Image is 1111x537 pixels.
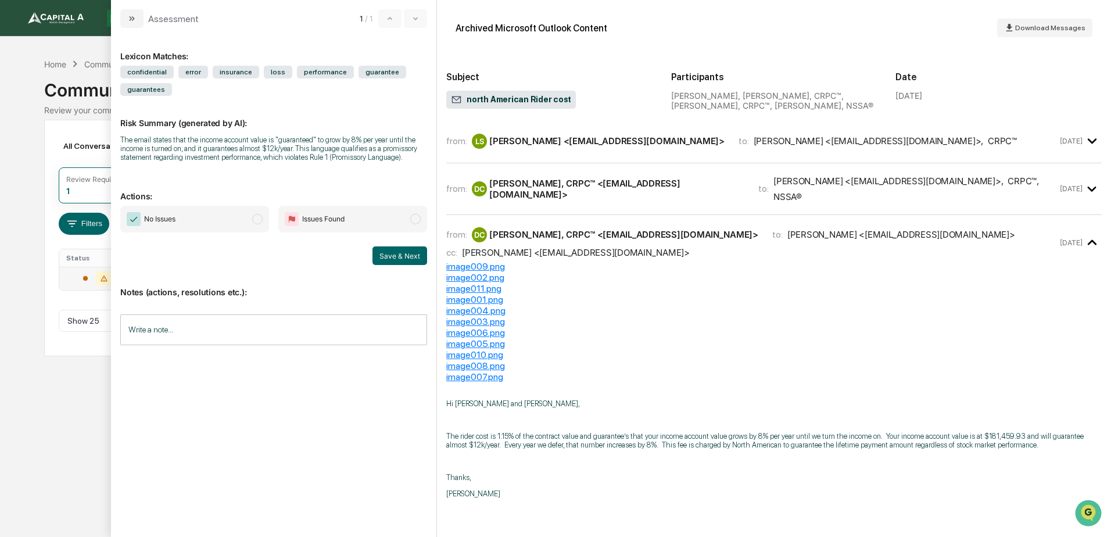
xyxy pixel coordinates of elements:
[198,92,212,106] button: Start new chat
[671,71,877,83] h2: Participants
[120,135,427,162] div: The email states that the income account value is "guaranteed" to grow by 8% per year until the i...
[446,432,1102,449] p: The rider cost is 1.15% of the contract value and guarantee’s that your income account value grow...
[773,176,1003,187] div: [PERSON_NAME] <[EMAIL_ADDRESS][DOMAIN_NAME]> ,
[472,134,487,149] div: LS
[96,146,144,158] span: Attestations
[82,196,141,206] a: Powered byPylon
[302,213,345,225] span: Issues Found
[12,148,21,157] div: 🖐️
[40,101,147,110] div: We're available if you need us!
[372,246,427,265] button: Save & Next
[127,212,141,226] img: Checkmark
[472,181,487,196] div: DC
[456,23,607,34] div: Archived Microsoft Outlook Content
[360,14,363,23] span: 1
[446,489,1102,498] p: [PERSON_NAME]
[446,229,467,240] span: from:
[1060,137,1083,145] time: Wednesday, September 3, 2025 at 10:39:36 AM
[359,66,406,78] span: guarantee
[671,91,877,110] div: [PERSON_NAME], [PERSON_NAME], CRPC™, [PERSON_NAME], CRPC™, [PERSON_NAME], NSSA®
[44,70,1066,101] div: Communications Archive
[120,273,427,297] p: Notes (actions, resolutions etc.):
[213,66,259,78] span: insurance
[489,135,725,146] div: [PERSON_NAME] <[EMAIL_ADDRESS][DOMAIN_NAME]>
[451,94,571,106] span: north American Rider cost
[12,24,212,43] p: How can we help?
[7,164,78,185] a: 🔎Data Lookup
[446,327,1102,338] div: image006.png
[59,137,146,155] div: All Conversations
[758,183,769,194] span: to:
[895,91,922,101] div: [DATE]
[264,66,292,78] span: loss
[446,135,467,146] span: from:
[446,360,1102,371] div: image008.png
[28,12,84,24] img: logo
[365,14,376,23] span: / 1
[12,89,33,110] img: 1746055101610-c473b297-6a78-478c-a979-82029cc54cd1
[1060,184,1083,193] time: Wednesday, September 3, 2025 at 11:38:40 AM
[446,349,1102,360] div: image010.png
[116,197,141,206] span: Pylon
[59,249,135,267] th: Status
[23,146,75,158] span: Preclearance
[120,104,427,128] p: Risk Summary (generated by AI):
[772,229,783,240] span: to:
[997,19,1092,37] button: Download Messages
[446,371,1102,382] div: image007.png
[1015,24,1085,32] span: Download Messages
[472,227,487,242] div: DC
[462,247,690,258] div: [PERSON_NAME] <[EMAIL_ADDRESS][DOMAIN_NAME]>
[988,135,1017,146] div: CRPC™
[489,229,758,240] div: [PERSON_NAME], CRPC™ <[EMAIL_ADDRESS][DOMAIN_NAME]>
[7,142,80,163] a: 🖐️Preclearance
[66,186,70,196] div: 1
[446,399,1102,408] p: Hi [PERSON_NAME] and [PERSON_NAME],
[446,338,1102,349] div: image005.png
[446,272,1102,283] div: image002.png
[120,177,427,201] p: Actions:
[446,283,1102,294] div: image011.png
[23,169,73,180] span: Data Lookup
[1060,238,1083,247] time: Wednesday, September 3, 2025 at 12:49:44 PM
[446,261,1102,272] div: image009.png
[446,247,457,258] span: cc:
[44,105,1066,115] div: Review your communication records across channels
[1074,499,1105,530] iframe: Open customer support
[754,135,983,146] div: [PERSON_NAME] <[EMAIL_ADDRESS][DOMAIN_NAME]> ,
[40,89,191,101] div: Start new chat
[285,212,299,226] img: Flag
[446,305,1102,316] div: image004.png
[80,142,149,163] a: 🗄️Attestations
[84,148,94,157] div: 🗄️
[446,294,1102,305] div: image001.png
[297,66,354,78] span: performance
[144,213,175,225] span: No Issues
[773,191,802,202] div: NSSA®
[446,473,1102,482] p: Thanks,
[120,37,427,61] div: Lexicon Matches:
[446,316,1102,327] div: image003.png
[120,66,174,78] span: confidential
[739,135,749,146] span: to:
[489,178,744,200] div: [PERSON_NAME], CRPC™ <[EMAIL_ADDRESS][DOMAIN_NAME]>
[895,71,1102,83] h2: Date
[1008,176,1038,187] div: CRPC™ ,
[59,213,109,235] button: Filters
[148,13,199,24] div: Assessment
[446,183,467,194] span: from:
[787,229,1015,240] div: [PERSON_NAME] <[EMAIL_ADDRESS][DOMAIN_NAME]>
[446,71,653,83] h2: Subject
[44,59,66,69] div: Home
[120,83,172,96] span: guarantees
[84,59,178,69] div: Communications Archive
[66,175,122,184] div: Review Required
[12,170,21,179] div: 🔎
[178,66,208,78] span: error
